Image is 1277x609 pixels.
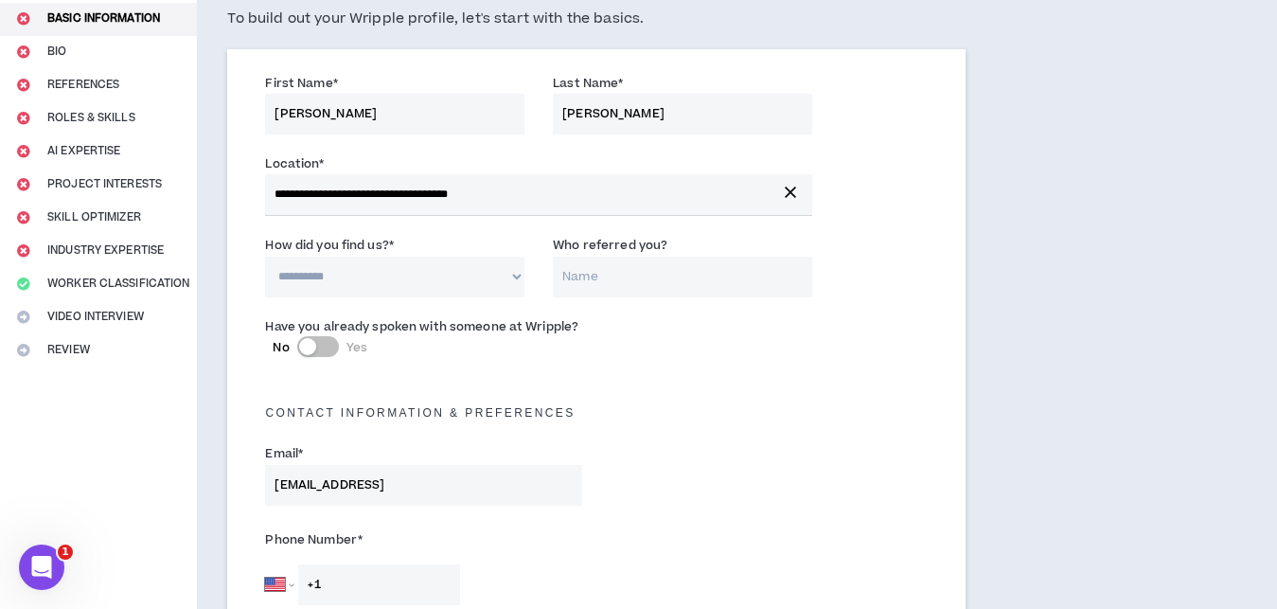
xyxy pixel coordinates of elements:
span: Yes [346,339,367,356]
label: How did you find us? [265,230,394,260]
input: Name [553,257,812,297]
input: Last Name [553,94,812,134]
label: Location [265,149,324,179]
label: First Name [265,68,337,99]
h5: To build out your Wripple profile, let's start with the basics. [227,8,965,30]
label: Who referred you? [553,230,667,260]
label: Have you already spoken with someone at Wripple? [265,312,578,342]
span: No [273,339,289,356]
span: 1 [58,545,73,560]
input: Enter Email [265,465,582,506]
label: Email [265,439,303,469]
input: First Name [265,94,524,134]
h5: Contact Information & preferences [251,406,941,420]
button: NoYes [297,336,339,357]
label: Last Name [553,68,623,99]
iframe: Intercom live chat [19,545,64,590]
label: Phone Number [265,525,582,555]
